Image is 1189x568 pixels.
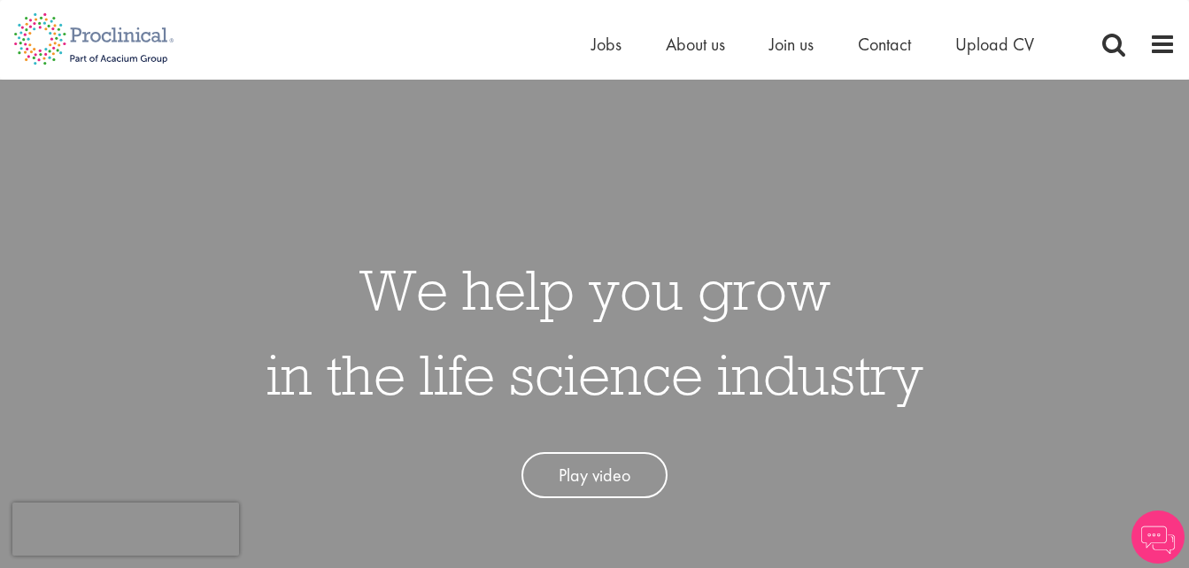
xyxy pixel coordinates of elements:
[521,452,668,499] a: Play video
[955,33,1034,56] a: Upload CV
[666,33,725,56] a: About us
[1131,510,1185,564] img: Chatbot
[769,33,814,56] a: Join us
[858,33,911,56] a: Contact
[591,33,622,56] a: Jobs
[266,247,923,417] h1: We help you grow in the life science industry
